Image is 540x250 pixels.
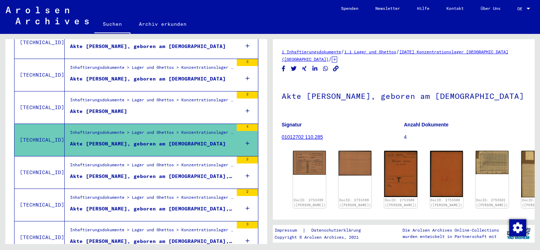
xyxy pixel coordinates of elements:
[94,16,130,34] a: Suchen
[306,227,369,234] a: Datenschutzerklärung
[14,26,65,59] td: [TECHNICAL_ID]
[282,49,341,54] a: 1 Inhaftierungsdokumente
[403,233,499,240] p: wurden entwickelt in Partnerschaft mit
[70,227,233,237] div: Inhaftierungsdokumente > Lager und Ghettos > Konzentrationslager [GEOGRAPHIC_DATA] > Individuelle...
[237,124,258,131] div: 4
[403,227,499,233] p: Die Arolsen Archives Online-Collections
[339,151,371,175] img: 002.jpg
[430,151,463,197] img: 002.jpg
[275,227,303,234] a: Impressum
[14,59,65,91] td: [TECHNICAL_ID]
[430,198,462,207] a: DocID: 2753500 ([PERSON_NAME])
[130,16,195,32] a: Archiv erkunden
[70,75,226,83] div: Akte [PERSON_NAME], geboren am [DEMOGRAPHIC_DATA]
[275,234,369,240] p: Copyright © Arolsen Archives, 2021
[339,198,371,207] a: DocID: 2753499 ([PERSON_NAME])
[282,80,526,111] h1: Akte [PERSON_NAME], geboren am [DEMOGRAPHIC_DATA]
[237,91,258,99] div: 2
[237,59,258,66] div: 3
[396,48,399,55] span: /
[14,91,65,124] td: [TECHNICAL_ID]
[294,198,325,207] a: DocID: 2753499 ([PERSON_NAME])
[282,122,302,127] b: Signatur
[70,129,233,139] div: Inhaftierungsdokumente > Lager und Ghettos > Konzentrationslager Mittelbau ([GEOGRAPHIC_DATA]) > ...
[70,162,233,172] div: Inhaftierungsdokumente > Lager und Ghettos > Konzentrationslager [GEOGRAPHIC_DATA] > Individuelle...
[509,219,526,236] div: Zustimmung ändern
[14,124,65,156] td: [TECHNICAL_ID]
[517,6,525,11] span: DE
[404,122,448,127] b: Anzahl Dokumente
[476,151,509,174] img: 001.jpg
[70,194,233,204] div: Inhaftierungsdokumente > Lager und Ghettos > Konzentrationslager [GEOGRAPHIC_DATA] > Individuelle...
[329,56,332,62] span: /
[14,189,65,221] td: [TECHNICAL_ID]
[282,134,323,140] a: 01012702 110.285
[70,97,233,107] div: Inhaftierungsdokumente > Lager und Ghettos > Konzentrationslager [GEOGRAPHIC_DATA] > Individuelle...
[14,156,65,189] td: [TECHNICAL_ID]
[385,198,417,207] a: DocID: 2753500 ([PERSON_NAME])
[280,64,287,73] button: Share on Facebook
[70,173,233,180] div: Akte [PERSON_NAME], geboren am [DEMOGRAPHIC_DATA], geboren in [PERSON_NAME][GEOGRAPHIC_DATA][PERS...
[332,64,340,73] button: Copy link
[290,64,298,73] button: Share on Twitter
[344,49,396,54] a: 1.1 Lager und Ghettos
[311,64,319,73] button: Share on LinkedIn
[384,151,417,197] img: 001.jpg
[322,64,329,73] button: Share on WhatsApp
[476,198,508,207] a: DocID: 2753501 ([PERSON_NAME])
[70,140,226,148] div: Akte [PERSON_NAME], geboren am [DEMOGRAPHIC_DATA]
[293,151,326,175] img: 001.jpg
[509,219,526,236] img: Zustimmung ändern
[70,238,233,245] div: Akte [PERSON_NAME], geboren am [DEMOGRAPHIC_DATA], geboren in [GEOGRAPHIC_DATA]
[301,64,308,73] button: Share on Xing
[70,64,233,74] div: Inhaftierungsdokumente > Lager und Ghettos > Konzentrationslager [GEOGRAPHIC_DATA] > Individuelle...
[237,189,258,196] div: 2
[341,48,344,55] span: /
[70,108,127,115] div: Akte [PERSON_NAME]
[237,221,258,228] div: 3
[70,43,226,50] div: Akte [PERSON_NAME], geboren am [DEMOGRAPHIC_DATA]
[505,225,532,242] img: yv_logo.png
[404,133,526,141] p: 4
[275,227,369,234] div: |
[237,156,258,163] div: 2
[6,7,89,24] img: Arolsen_neg.svg
[70,205,233,213] div: Akte [PERSON_NAME], geboren am [DEMOGRAPHIC_DATA], geboren in [GEOGRAPHIC_DATA]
